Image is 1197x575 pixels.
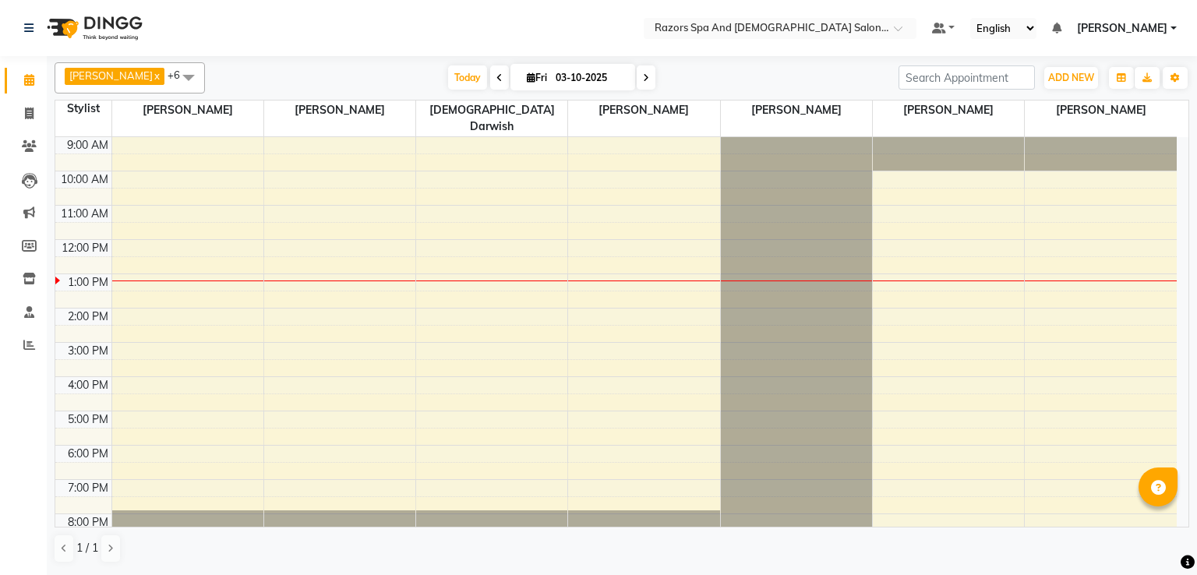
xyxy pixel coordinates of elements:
[264,101,415,120] span: [PERSON_NAME]
[65,480,111,496] div: 7:00 PM
[65,309,111,325] div: 2:00 PM
[416,101,567,136] span: [DEMOGRAPHIC_DATA] Darwish
[1048,72,1094,83] span: ADD NEW
[65,411,111,428] div: 5:00 PM
[65,274,111,291] div: 1:00 PM
[65,343,111,359] div: 3:00 PM
[551,66,629,90] input: 2025-10-03
[55,101,111,117] div: Stylist
[40,6,147,50] img: logo
[899,65,1035,90] input: Search Appointment
[873,101,1024,120] span: [PERSON_NAME]
[58,171,111,188] div: 10:00 AM
[153,69,160,82] a: x
[112,101,263,120] span: [PERSON_NAME]
[69,69,153,82] span: [PERSON_NAME]
[76,540,98,556] span: 1 / 1
[448,65,487,90] span: Today
[1044,67,1098,89] button: ADD NEW
[65,446,111,462] div: 6:00 PM
[58,240,111,256] div: 12:00 PM
[58,206,111,222] div: 11:00 AM
[1077,20,1167,37] span: [PERSON_NAME]
[523,72,551,83] span: Fri
[1132,513,1181,559] iframe: chat widget
[65,377,111,393] div: 4:00 PM
[65,514,111,531] div: 8:00 PM
[568,101,719,120] span: [PERSON_NAME]
[1025,101,1177,120] span: [PERSON_NAME]
[168,69,192,81] span: +6
[64,137,111,153] div: 9:00 AM
[721,101,872,120] span: [PERSON_NAME]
